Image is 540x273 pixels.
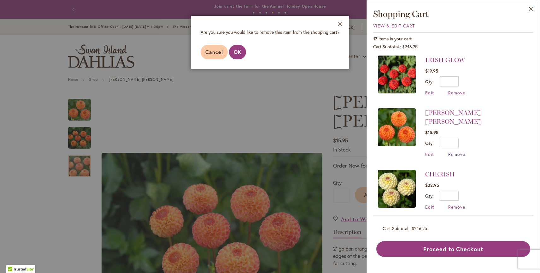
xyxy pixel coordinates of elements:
[373,9,429,19] span: Shopping Cart
[201,29,339,35] div: Are you sure you would like to remove this item from the shopping cart?
[402,44,418,50] span: $246.25
[378,56,416,93] img: IRISH GLOW
[376,241,530,257] button: Proceed to Checkout
[448,204,465,210] a: Remove
[373,36,377,42] span: 17
[378,108,416,157] a: GINGER WILLO
[201,45,228,59] button: Cancel
[378,170,416,210] a: CHERISH
[383,225,408,231] span: Cart Subtotal
[229,45,246,59] button: OK
[234,49,241,55] span: OK
[425,140,433,146] label: Qty
[412,225,427,231] span: $246.25
[425,193,433,199] label: Qty
[448,90,465,96] a: Remove
[425,182,439,188] span: $22.95
[425,151,434,157] a: Edit
[378,56,416,96] a: IRISH GLOW
[378,170,416,208] img: CHERISH
[379,36,413,42] span: items in your cart.
[448,151,465,157] a: Remove
[425,79,433,85] label: Qty
[425,109,481,125] a: [PERSON_NAME] [PERSON_NAME]
[425,90,434,96] a: Edit
[373,23,415,29] a: View & Edit Cart
[373,44,399,50] span: Cart Subtotal
[425,204,434,210] a: Edit
[378,108,416,146] img: GINGER WILLO
[5,251,22,268] iframe: Launch Accessibility Center
[425,56,465,64] a: IRISH GLOW
[425,170,455,178] a: CHERISH
[425,129,438,135] span: $15.95
[425,68,438,74] span: $19.95
[205,49,223,55] span: Cancel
